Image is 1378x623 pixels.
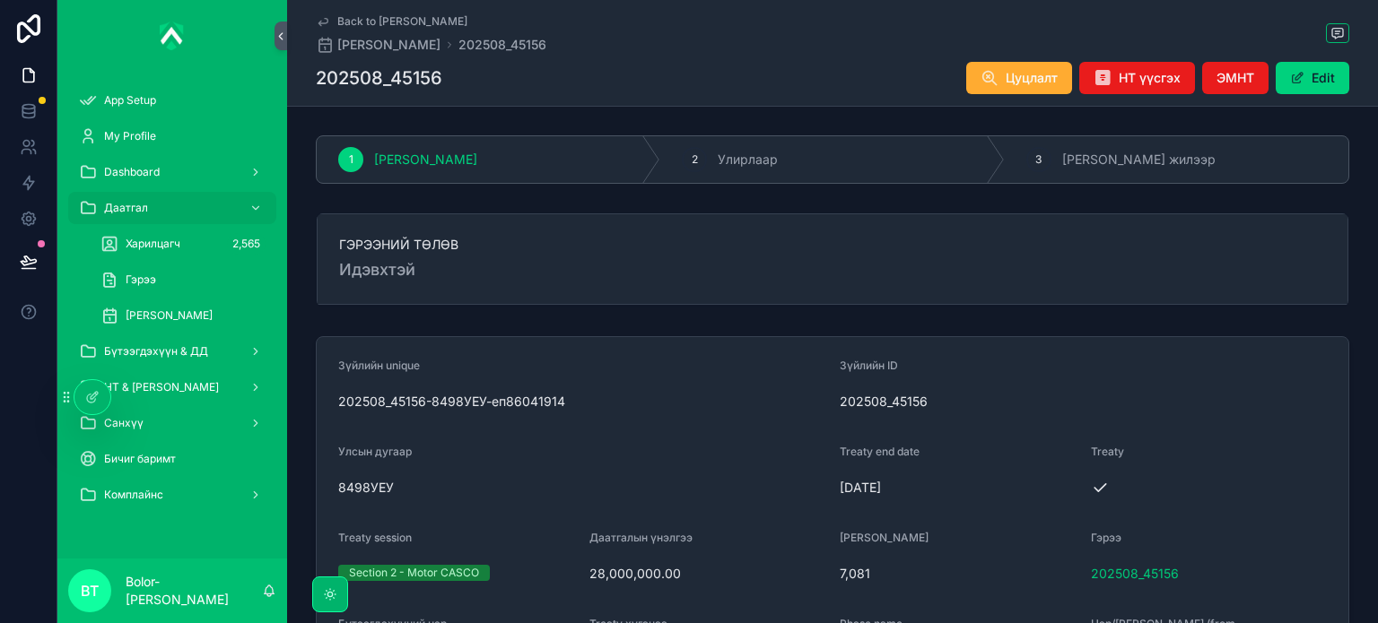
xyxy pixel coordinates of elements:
[68,443,276,475] a: Бичиг баримт
[966,62,1072,94] button: Цуцлалт
[840,565,1077,583] span: 7,081
[374,151,477,169] span: [PERSON_NAME]
[840,531,929,544] span: [PERSON_NAME]
[68,335,276,368] a: Бүтээгдэхүүн & ДД
[349,565,479,581] div: Section 2 - Motor CASCO
[90,228,276,260] a: Харилцагч2,565
[840,393,1077,411] span: 202508_45156
[1119,69,1181,87] span: НТ үүсгэх
[840,479,1077,497] span: [DATE]
[160,22,185,50] img: App logo
[126,237,180,251] span: Харилцагч
[589,531,693,544] span: Даатгалын үнэлгээ
[1062,151,1216,169] span: [PERSON_NAME] жилээр
[338,393,825,411] span: 202508_45156-8498УЕУ-еп86041914
[104,452,176,466] span: Бичиг баримт
[227,233,266,255] div: 2,565
[104,416,144,430] span: Санхүү
[126,273,156,287] span: Гэрээ
[1091,531,1121,544] span: Гэрээ
[1276,62,1349,94] button: Edit
[840,445,920,458] span: Treaty end date
[104,201,148,215] span: Даатгал
[104,93,156,108] span: App Setup
[104,380,219,394] span: НТ & [PERSON_NAME]
[589,565,826,583] span: 28,000,000.00
[339,236,1326,254] span: ГЭРЭЭНИЙ ТӨЛӨВ
[316,36,440,54] a: [PERSON_NAME]
[126,308,213,323] span: [PERSON_NAME]
[104,344,208,359] span: Бүтээгдэхүүн & ДД
[1006,69,1058,87] span: Цуцлалт
[68,120,276,152] a: My Profile
[1091,445,1124,458] span: Treaty
[68,156,276,188] a: Dashboard
[104,165,160,179] span: Dashboard
[90,264,276,296] a: Гэрээ
[337,14,467,29] span: Back to [PERSON_NAME]
[90,299,276,332] a: [PERSON_NAME]
[458,36,546,54] a: 202508_45156
[349,152,353,167] span: 1
[1091,565,1179,583] a: 202508_45156
[840,359,898,372] span: Зүйлийн ID
[718,151,778,169] span: Улирлаар
[104,129,156,143] span: My Profile
[316,65,442,91] h1: 202508_45156
[68,84,276,117] a: App Setup
[57,72,287,534] div: scrollable content
[692,152,698,167] span: 2
[68,192,276,224] a: Даатгал
[1217,69,1254,87] span: ЭМНТ
[81,580,99,601] span: BT
[337,36,440,54] span: [PERSON_NAME]
[126,573,262,609] p: Bolor-[PERSON_NAME]
[1035,152,1042,167] span: 3
[338,359,420,372] span: Зүйлийн unique
[1202,62,1269,94] button: ЭМНТ
[68,407,276,439] a: Санхүү
[339,257,1326,282] span: Идэвхтэй
[104,488,163,502] span: Комплайнс
[68,371,276,403] a: НТ & [PERSON_NAME]
[338,479,825,497] span: 8498УЕУ
[338,445,412,458] span: Улсын дугаар
[338,531,412,544] span: Treaty session
[316,14,467,29] a: Back to [PERSON_NAME]
[1079,62,1195,94] button: НТ үүсгэх
[68,479,276,511] a: Комплайнс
